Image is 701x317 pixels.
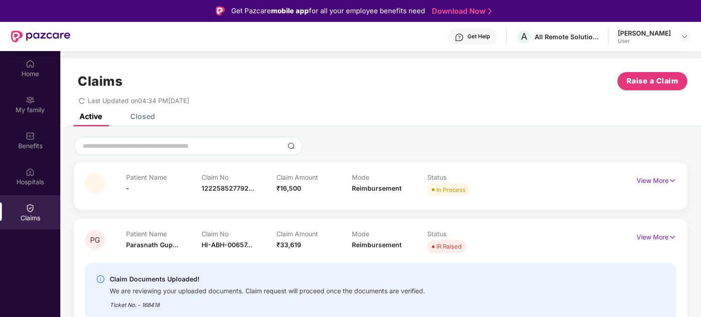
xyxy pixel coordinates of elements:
div: Closed [130,112,155,121]
span: - [126,184,129,192]
img: svg+xml;base64,PHN2ZyB4bWxucz0iaHR0cDovL3d3dy53My5vcmcvMjAwMC9zdmciIHdpZHRoPSIxNyIgaGVpZ2h0PSIxNy... [669,232,676,242]
img: svg+xml;base64,PHN2ZyB4bWxucz0iaHR0cDovL3d3dy53My5vcmcvMjAwMC9zdmciIHdpZHRoPSIxNyIgaGVpZ2h0PSIxNy... [669,176,676,186]
span: 122258527792... [202,184,254,192]
button: Raise a Claim [617,72,687,90]
p: Patient Name [126,173,202,181]
h1: Claims [78,73,122,89]
span: Parasnath Gup... [126,241,178,249]
div: Ticket No. - 168418 [110,295,425,309]
img: svg+xml;base64,PHN2ZyBpZD0iQ2xhaW0iIHhtbG5zPSJodHRwOi8vd3d3LnczLm9yZy8yMDAwL3N2ZyIgd2lkdGg9IjIwIi... [26,203,35,213]
p: Status [427,173,503,181]
p: Mode [352,173,427,181]
div: Active [80,112,102,121]
span: ₹33,619 [276,241,301,249]
div: All Remote Solutions Private Limited [535,32,599,41]
div: We are reviewing your uploaded documents. Claim request will proceed once the documents are verif... [110,285,425,295]
div: Claim Documents Uploaded! [110,274,425,285]
a: Download Now [432,6,489,16]
div: User [618,37,671,45]
p: Status [427,230,503,238]
img: svg+xml;base64,PHN2ZyBpZD0iSG9zcGl0YWxzIiB4bWxucz0iaHR0cDovL3d3dy53My5vcmcvMjAwMC9zdmciIHdpZHRoPS... [26,167,35,177]
img: svg+xml;base64,PHN2ZyBpZD0iQmVuZWZpdHMiIHhtbG5zPSJodHRwOi8vd3d3LnczLm9yZy8yMDAwL3N2ZyIgd2lkdGg9Ij... [26,131,35,140]
img: Stroke [488,6,492,16]
span: PG [90,236,100,244]
div: Get Pazcare for all your employee benefits need [231,5,425,16]
p: View More [637,173,676,186]
strong: mobile app [271,6,309,15]
img: svg+xml;base64,PHN2ZyBpZD0iU2VhcmNoLTMyeDMyIiB4bWxucz0iaHR0cDovL3d3dy53My5vcmcvMjAwMC9zdmciIHdpZH... [287,142,295,150]
div: Get Help [467,33,490,40]
div: [PERSON_NAME] [618,29,671,37]
span: HI-ABH-00657... [202,241,252,249]
span: A [521,31,527,42]
img: svg+xml;base64,PHN2ZyBpZD0iSG9tZSIgeG1sbnM9Imh0dHA6Ly93d3cudzMub3JnLzIwMDAvc3ZnIiB3aWR0aD0iMjAiIG... [26,59,35,68]
p: Claim Amount [276,173,352,181]
img: New Pazcare Logo [11,31,70,42]
span: Last Updated on 04:34 PM[DATE] [88,97,189,104]
div: In Process [436,185,466,194]
p: Claim Amount [276,230,352,238]
img: svg+xml;base64,PHN2ZyBpZD0iRHJvcGRvd24tMzJ4MzIiIHhtbG5zPSJodHRwOi8vd3d3LnczLm9yZy8yMDAwL3N2ZyIgd2... [681,33,688,40]
p: Claim No [202,230,277,238]
span: Reimbursement [352,184,402,192]
img: Logo [216,6,225,16]
div: IR Raised [436,242,462,251]
p: View More [637,230,676,242]
p: Mode [352,230,427,238]
span: Raise a Claim [627,75,679,87]
span: ₹16,500 [276,184,301,192]
span: redo [79,97,85,104]
img: svg+xml;base64,PHN2ZyBpZD0iSW5mby0yMHgyMCIgeG1sbnM9Imh0dHA6Ly93d3cudzMub3JnLzIwMDAvc3ZnIiB3aWR0aD... [96,275,105,284]
p: Patient Name [126,230,202,238]
p: Claim No [202,173,277,181]
img: svg+xml;base64,PHN2ZyB3aWR0aD0iMjAiIGhlaWdodD0iMjAiIHZpZXdCb3g9IjAgMCAyMCAyMCIgZmlsbD0ibm9uZSIgeG... [26,95,35,104]
span: Reimbursement [352,241,402,249]
img: svg+xml;base64,PHN2ZyBpZD0iSGVscC0zMngzMiIgeG1sbnM9Imh0dHA6Ly93d3cudzMub3JnLzIwMDAvc3ZnIiB3aWR0aD... [455,33,464,42]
